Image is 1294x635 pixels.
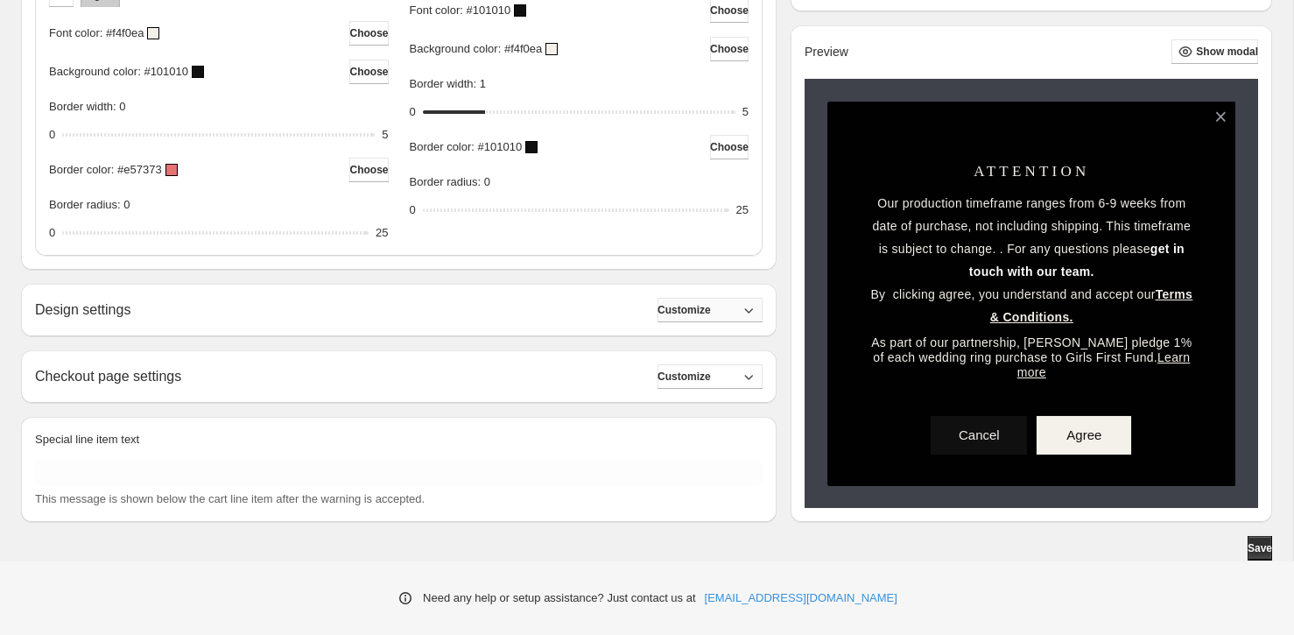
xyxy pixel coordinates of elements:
p: Background color: #101010 [49,63,188,81]
span: 0 [410,105,416,118]
span: Choose [710,42,749,56]
button: Customize [658,364,763,389]
span: Save [1248,541,1272,555]
button: Choose [349,21,388,46]
p: Border color: #101010 [410,138,523,156]
p: Font color: #101010 [410,2,511,19]
p: Background color: #f4f0ea [410,40,543,58]
button: Save [1248,536,1272,561]
span: Choose [349,65,388,79]
div: 5 [742,103,749,121]
span: ATTENTION [974,162,1089,179]
span: Our production timeframe ranges from 6-9 weeks from date of purchase, not including shipping. Thi... [872,195,1191,255]
span: 0 [410,203,416,216]
span: Border width: 0 [49,100,125,113]
button: Agree [1036,414,1132,455]
span: Show modal [1196,45,1258,59]
span: Special line item text [35,433,139,446]
button: Choose [710,37,749,61]
a: [EMAIL_ADDRESS][DOMAIN_NAME] [705,589,897,607]
span: Choose [710,140,749,154]
div: 5 [382,126,388,144]
p: Border color: #e57373 [49,161,162,179]
span: Border radius: 0 [49,198,130,211]
h2: Checkout page settings [35,368,181,385]
span: Border width: 1 [410,77,486,90]
button: Show modal [1171,39,1258,64]
p: Font color: #f4f0ea [49,25,144,42]
span: This message is shown below the cart line item after the warning is accepted. [35,492,425,505]
span: Choose [349,26,388,40]
button: Customize [658,298,763,322]
span: Choose [349,163,388,177]
button: Choose [710,135,749,159]
span: 0 [49,128,55,141]
span: 0 [49,226,55,239]
button: Choose [349,158,388,182]
span: Choose [710,4,749,18]
h2: Design settings [35,301,130,318]
span: Customize [658,370,711,384]
span: As part of our partnership, [PERSON_NAME] pledge 1% of each wedding ring purchase to Girls First ... [871,335,1192,378]
span: Customize [658,303,711,317]
button: Choose [349,60,388,84]
button: Cancel [931,415,1027,454]
h2: Preview [805,45,848,60]
span: Border radius: 0 [410,175,491,188]
a: Learn more [1017,349,1191,378]
div: 25 [376,224,388,242]
div: 25 [736,201,749,219]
